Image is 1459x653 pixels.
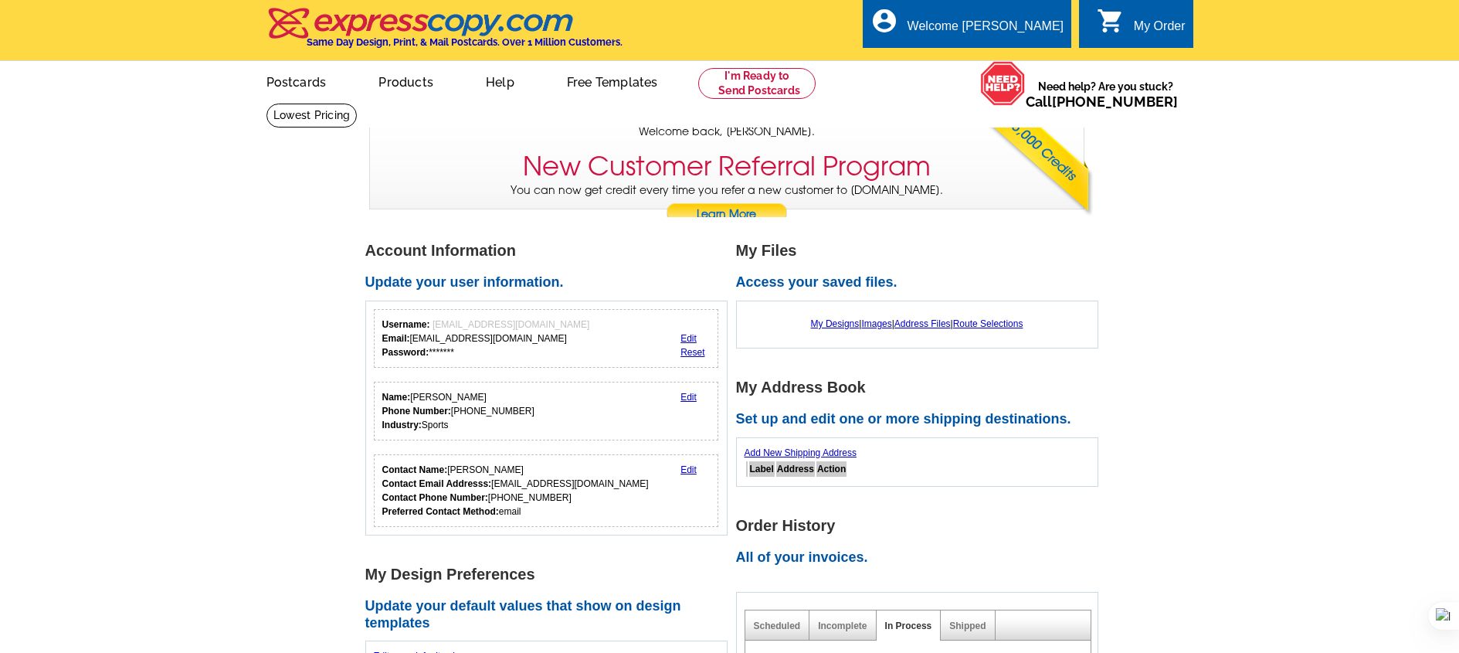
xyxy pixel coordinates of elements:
h2: Set up and edit one or more shipping destinations. [736,411,1107,428]
strong: Contact Name: [382,464,448,475]
span: Need help? Are you stuck? [1026,79,1186,110]
h2: Access your saved files. [736,274,1107,291]
h2: Update your default values that show on design templates [365,598,736,631]
div: [PERSON_NAME] [PHONE_NUMBER] Sports [382,390,534,432]
div: Your login information. [374,309,719,368]
a: Incomplete [818,621,867,631]
a: Learn More [666,203,788,226]
a: Help [461,63,539,99]
strong: Name: [382,392,411,403]
div: Welcome [PERSON_NAME] [908,19,1064,41]
i: shopping_cart [1097,7,1125,35]
h2: Update your user information. [365,274,736,291]
strong: Email: [382,333,410,344]
a: Edit [680,333,697,344]
div: Your personal details. [374,382,719,440]
a: Route Selections [953,318,1023,329]
strong: Username: [382,319,430,330]
th: Action [816,461,847,477]
strong: Contact Email Addresss: [382,478,492,489]
strong: Phone Number: [382,406,451,417]
a: Shipped [949,621,986,631]
a: Edit [680,464,697,475]
a: Postcards [242,63,351,99]
h3: New Customer Referral Program [523,151,931,182]
strong: Password: [382,347,429,358]
div: [PERSON_NAME] [EMAIL_ADDRESS][DOMAIN_NAME] [PHONE_NUMBER] email [382,463,649,519]
div: [EMAIL_ADDRESS][DOMAIN_NAME] ******* [382,318,590,359]
h2: All of your invoices. [736,549,1107,566]
h1: My Address Book [736,379,1107,396]
div: | | | [745,309,1090,338]
h1: My Files [736,243,1107,259]
a: Same Day Design, Print, & Mail Postcards. Over 1 Million Customers. [266,19,623,48]
a: Products [354,63,458,99]
h4: Same Day Design, Print, & Mail Postcards. Over 1 Million Customers. [307,36,623,48]
strong: Contact Phone Number: [382,492,488,503]
h1: Order History [736,518,1107,534]
a: Images [861,318,891,329]
img: help [980,61,1026,106]
div: My Order [1134,19,1186,41]
a: My Designs [811,318,860,329]
strong: Industry: [382,420,422,430]
div: Who should we contact regarding order issues? [374,454,719,527]
h1: My Design Preferences [365,566,736,583]
th: Label [749,461,775,477]
a: Address Files [894,318,951,329]
strong: Preferred Contact Method: [382,506,499,517]
p: You can now get credit every time you refer a new customer to [DOMAIN_NAME]. [370,182,1084,226]
a: shopping_cart My Order [1097,17,1186,36]
h1: Account Information [365,243,736,259]
span: Welcome back, [PERSON_NAME]. [639,124,815,140]
a: Reset [680,347,704,358]
a: Free Templates [542,63,683,99]
a: [PHONE_NUMBER] [1052,94,1178,110]
span: [EMAIL_ADDRESS][DOMAIN_NAME] [433,319,589,330]
a: Scheduled [754,621,801,631]
a: Edit [680,392,697,403]
i: account_circle [870,7,898,35]
a: In Process [885,621,932,631]
th: Address [776,461,815,477]
span: Call [1026,94,1178,110]
a: Add New Shipping Address [745,447,857,458]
